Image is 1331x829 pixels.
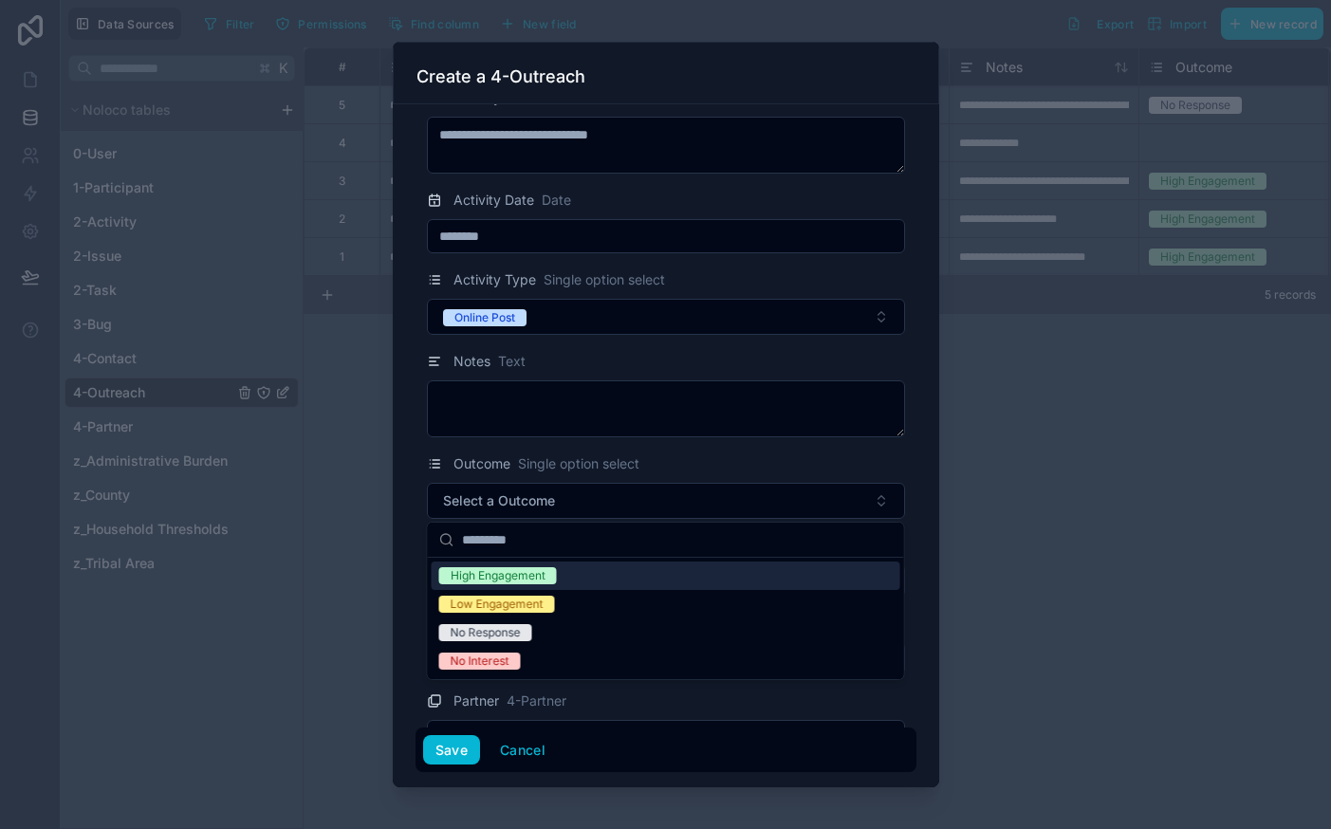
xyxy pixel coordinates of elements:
[443,491,555,510] span: Select a Outcome
[423,735,480,765] button: Save
[427,299,905,335] button: Select Button
[451,567,545,584] div: High Engagement
[428,558,904,679] div: Suggestions
[507,691,566,710] span: 4-Partner
[518,454,639,473] span: Single option select
[544,270,665,289] span: Single option select
[427,483,905,519] button: Select Button
[453,352,490,371] span: Notes
[416,65,585,88] h3: Create a 4-Outreach
[453,270,536,289] span: Activity Type
[427,720,905,752] button: Select Button
[451,596,544,613] div: Low Engagement
[488,735,558,765] button: Cancel
[453,191,534,210] span: Activity Date
[454,309,515,326] div: Online Post
[453,691,499,710] span: Partner
[498,352,526,371] span: Text
[453,454,510,473] span: Outcome
[451,653,509,670] div: No Interest
[451,624,521,641] div: No Response
[542,191,571,210] span: Date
